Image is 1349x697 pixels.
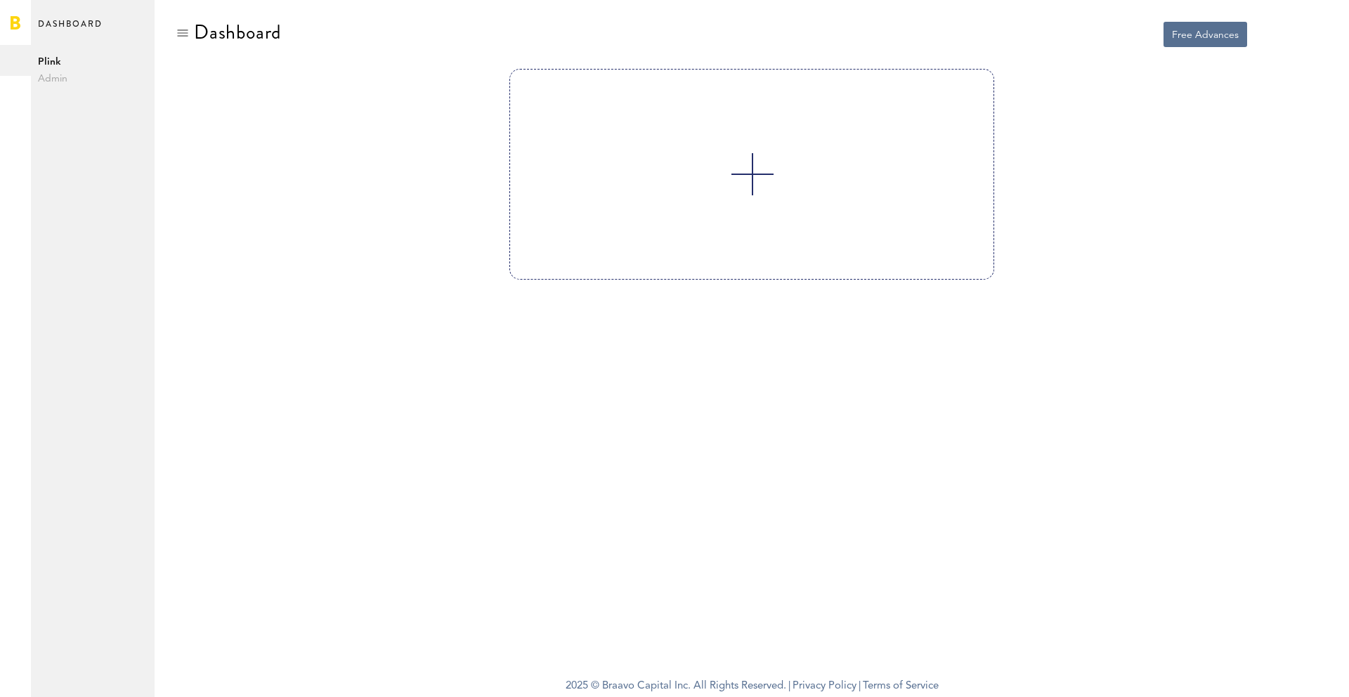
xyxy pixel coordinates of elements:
[1239,655,1335,690] iframe: Opens a widget where you can find more information
[38,15,103,45] span: Dashboard
[863,681,939,691] a: Terms of Service
[38,53,148,70] span: Plink
[793,681,856,691] a: Privacy Policy
[194,21,281,44] div: Dashboard
[38,70,148,87] span: Admin
[566,676,786,697] span: 2025 © Braavo Capital Inc. All Rights Reserved.
[1164,22,1247,47] button: Free Advances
